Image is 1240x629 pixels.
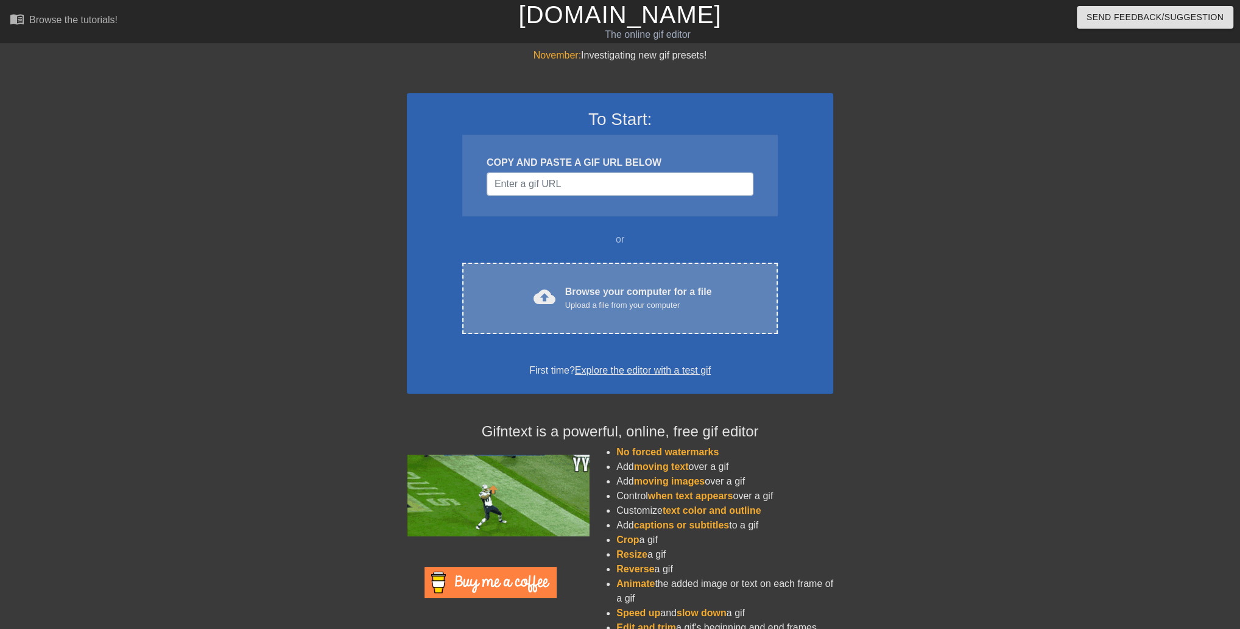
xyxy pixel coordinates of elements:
span: menu_book [10,12,24,26]
li: a gif [616,562,833,577]
div: Browse your computer for a file [565,285,712,311]
span: Reverse [616,564,654,574]
li: and a gif [616,606,833,620]
h4: Gifntext is a powerful, online, free gif editor [407,423,833,441]
li: the added image or text on each frame of a gif [616,577,833,606]
div: Upload a file from your computer [565,299,712,311]
li: a gif [616,533,833,547]
li: Customize [616,503,833,518]
li: Add over a gif [616,474,833,489]
span: Speed up [616,608,660,618]
div: Browse the tutorials! [29,15,118,25]
li: Control over a gif [616,489,833,503]
span: Crop [616,535,639,545]
li: Add to a gif [616,518,833,533]
span: slow down [677,608,727,618]
li: Add over a gif [616,460,833,474]
div: COPY AND PASTE A GIF URL BELOW [487,155,753,170]
span: moving images [634,476,705,486]
span: November: [534,50,581,60]
a: Browse the tutorials! [10,12,118,30]
span: No forced watermarks [616,447,719,457]
a: Explore the editor with a test gif [575,365,711,375]
span: Send Feedback/Suggestion [1087,10,1224,25]
span: Resize [616,549,647,560]
div: The online gif editor [420,27,876,42]
span: when text appears [648,491,733,501]
span: cloud_upload [534,286,555,308]
span: moving text [634,461,689,472]
button: Send Feedback/Suggestion [1077,6,1233,29]
span: captions or subtitles [634,520,729,530]
input: Username [487,172,753,196]
span: text color and outline [663,505,761,516]
img: football_small.gif [407,455,590,536]
li: a gif [616,547,833,562]
div: First time? [423,363,817,378]
a: [DOMAIN_NAME] [518,1,721,28]
div: Investigating new gif presets! [407,48,833,63]
div: or [439,232,801,247]
img: Buy Me A Coffee [424,567,557,598]
span: Animate [616,578,655,589]
h3: To Start: [423,109,817,130]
